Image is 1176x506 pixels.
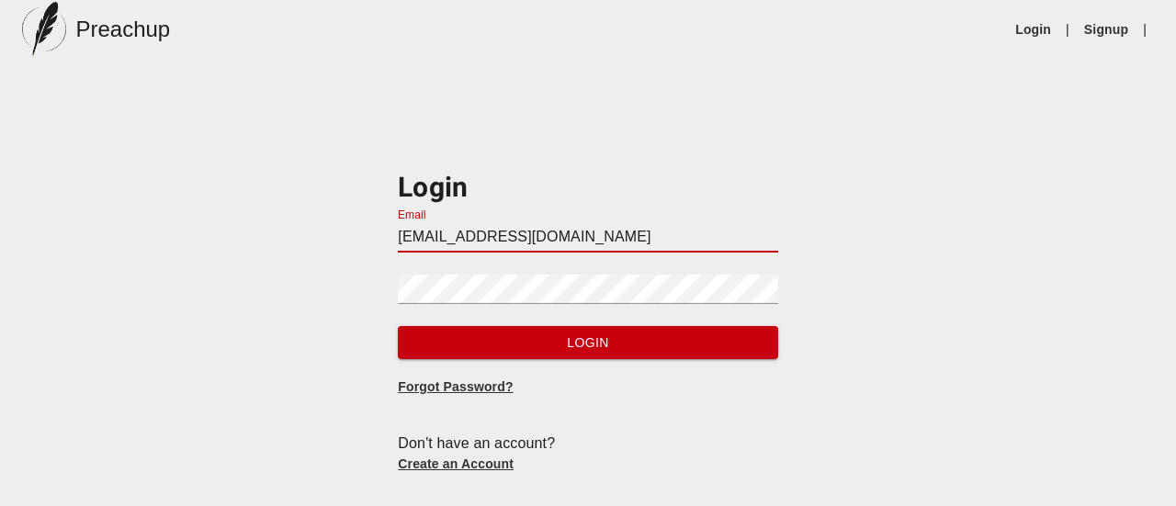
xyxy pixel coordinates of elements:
[398,326,777,360] button: Login
[1058,20,1077,39] li: |
[1015,20,1051,39] a: Login
[1136,20,1154,39] li: |
[398,456,514,471] a: Create an Account
[398,433,777,455] div: Don't have an account?
[1084,414,1154,484] iframe: Drift Widget Chat Controller
[398,209,426,220] label: Email
[75,15,170,44] h5: Preachup
[413,332,763,354] span: Login
[22,2,66,57] img: preachup-logo.png
[1084,20,1128,39] a: Signup
[398,379,513,394] a: Forgot Password?
[398,169,777,208] h3: Login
